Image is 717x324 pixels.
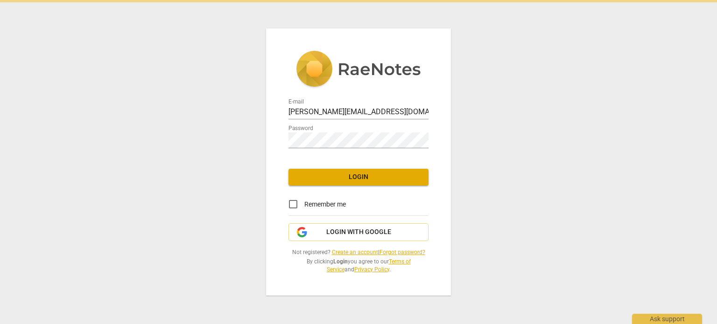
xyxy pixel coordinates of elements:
button: Login with Google [288,223,429,241]
a: Forgot password? [380,249,425,255]
label: Password [288,126,313,131]
b: Login [333,258,348,265]
a: Create an account [332,249,378,255]
span: Login with Google [326,227,391,237]
a: Privacy Policy [354,266,389,273]
div: Ask support [632,314,702,324]
span: Login [296,172,421,182]
label: E-mail [288,99,304,105]
a: Terms of Service [327,258,411,273]
button: Login [288,169,429,186]
span: By clicking you agree to our and . [288,258,429,273]
img: 5ac2273c67554f335776073100b6d88f.svg [296,51,421,89]
span: Remember me [304,200,346,209]
span: Not registered? | [288,248,429,256]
